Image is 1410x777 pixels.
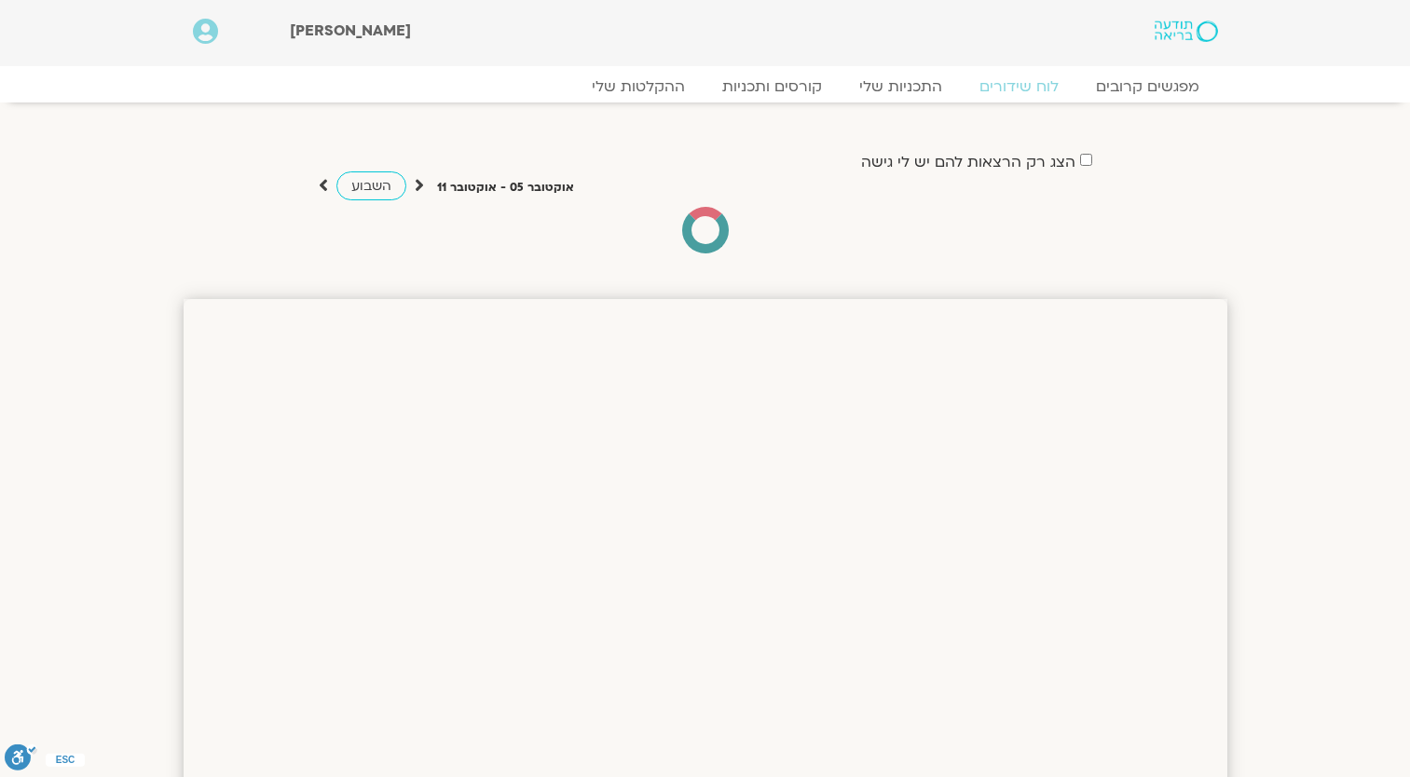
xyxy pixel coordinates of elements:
a: לוח שידורים [961,77,1077,96]
span: השבוע [351,177,391,195]
span: [PERSON_NAME] [290,20,411,41]
nav: Menu [193,77,1218,96]
a: מפגשים קרובים [1077,77,1218,96]
p: אוקטובר 05 - אוקטובר 11 [437,178,574,198]
a: התכניות שלי [841,77,961,96]
a: קורסים ותכניות [704,77,841,96]
label: הצג רק הרצאות להם יש לי גישה [861,154,1075,170]
a: השבוע [336,171,406,200]
a: ההקלטות שלי [573,77,704,96]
